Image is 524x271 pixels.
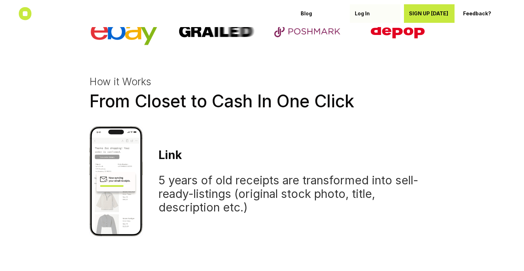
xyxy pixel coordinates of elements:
[350,4,400,23] a: Log In
[159,173,434,214] h3: 5 years of old receipts are transformed into sell-ready-listings (original stock photo, title, de...
[409,11,450,17] p: SIGN UP [DATE]
[159,148,165,162] span: L
[168,148,175,162] span: n
[355,11,395,17] p: Log In
[463,11,504,17] p: Feedback?
[175,148,182,162] span: k
[458,4,509,23] a: Feedback?
[89,76,434,88] h3: How it Works
[165,148,168,162] span: i
[296,4,346,23] a: Blog
[89,91,434,111] h1: From Closet to Cash In One Click
[404,4,455,23] a: SIGN UP [DATE]
[301,11,341,17] p: Blog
